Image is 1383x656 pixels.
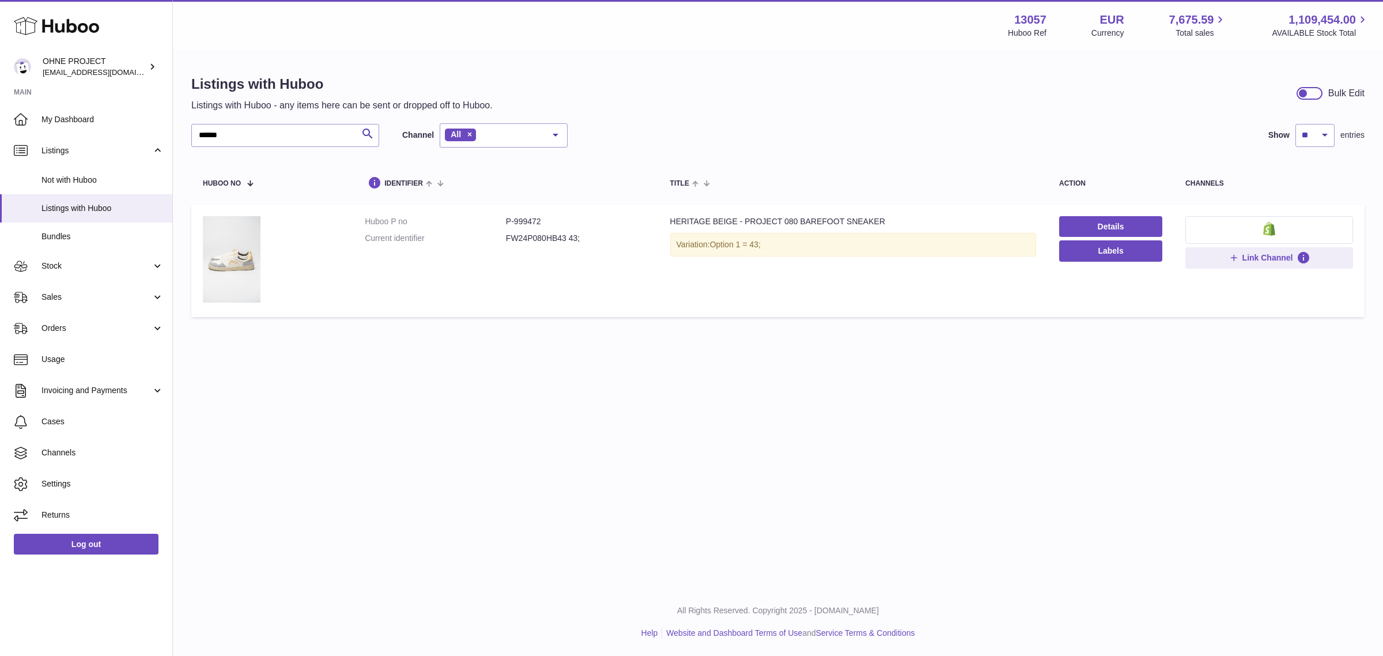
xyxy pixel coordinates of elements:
[662,628,915,639] li: and
[41,292,152,303] span: Sales
[43,56,146,78] div: OHNE PROJECT
[1272,12,1369,39] a: 1,109,454.00 AVAILABLE Stock Total
[710,240,761,249] span: Option 1 = 43;
[1008,28,1046,39] div: Huboo Ref
[1185,180,1353,187] div: channels
[1263,222,1275,236] img: shopify-small.png
[402,130,434,141] label: Channel
[1169,12,1214,28] span: 7,675.59
[1242,252,1293,263] span: Link Channel
[41,510,164,521] span: Returns
[666,628,802,638] a: Website and Dashboard Terms of Use
[506,216,647,227] dd: P-999472
[41,261,152,272] span: Stock
[41,114,164,125] span: My Dashboard
[670,180,689,187] span: title
[1059,240,1162,261] button: Labels
[41,354,164,365] span: Usage
[816,628,915,638] a: Service Terms & Conditions
[41,145,152,156] span: Listings
[41,323,152,334] span: Orders
[43,67,169,77] span: [EMAIL_ADDRESS][DOMAIN_NAME]
[1185,247,1353,268] button: Link Channel
[41,231,164,242] span: Bundles
[1169,12,1227,39] a: 7,675.59 Total sales
[1059,216,1162,237] a: Details
[203,180,241,187] span: Huboo no
[384,180,423,187] span: identifier
[365,216,506,227] dt: Huboo P no
[670,216,1036,227] div: HERITAGE BEIGE - PROJECT 080 BAREFOOT SNEAKER
[506,233,647,244] dd: FW24P080HB43 43;
[1268,130,1290,141] label: Show
[41,478,164,489] span: Settings
[41,175,164,186] span: Not with Huboo
[1091,28,1124,39] div: Currency
[1288,12,1356,28] span: 1,109,454.00
[1014,12,1046,28] strong: 13057
[41,385,152,396] span: Invoicing and Payments
[14,58,31,76] img: internalAdmin-13057@internal.huboo.com
[1099,12,1124,28] strong: EUR
[1176,28,1227,39] span: Total sales
[182,605,1374,616] p: All Rights Reserved. Copyright 2025 - [DOMAIN_NAME]
[191,99,493,112] p: Listings with Huboo - any items here can be sent or dropped off to Huboo.
[41,447,164,458] span: Channels
[41,203,164,214] span: Listings with Huboo
[1272,28,1369,39] span: AVAILABLE Stock Total
[203,216,260,303] img: HERITAGE BEIGE - PROJECT 080 BAREFOOT SNEAKER
[365,233,506,244] dt: Current identifier
[670,233,1036,257] div: Variation:
[14,534,158,555] a: Log out
[641,628,658,638] a: Help
[451,130,461,139] span: All
[1059,180,1162,187] div: action
[1328,87,1365,100] div: Bulk Edit
[191,75,493,93] h1: Listings with Huboo
[1340,130,1365,141] span: entries
[41,416,164,427] span: Cases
